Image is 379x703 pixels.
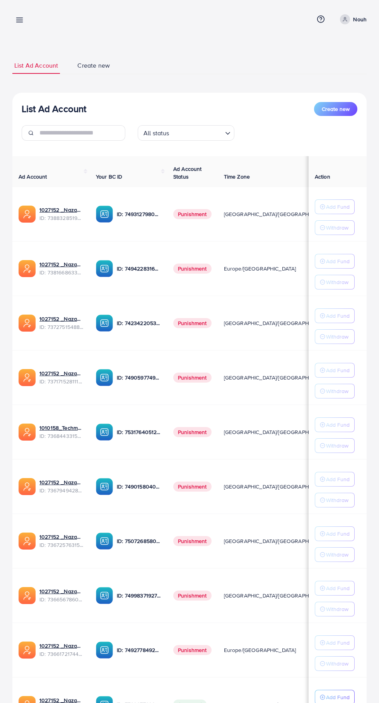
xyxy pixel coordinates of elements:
img: ic-ads-acc.e4c84228.svg [19,260,36,277]
span: ID: 7388328519014645761 [39,214,84,222]
span: ID: 7367257631523782657 [39,541,84,549]
img: ic-ba-acc.ded83a64.svg [96,424,113,441]
span: Create new [77,61,110,70]
p: Add Fund [326,529,350,538]
p: Add Fund [326,202,350,211]
img: ic-ads-acc.e4c84228.svg [19,533,36,550]
button: Withdraw [315,329,355,344]
p: Withdraw [326,332,348,341]
p: Add Fund [326,420,350,429]
button: Withdraw [315,493,355,507]
p: Nouh [353,15,367,24]
span: Punishment [173,591,212,601]
span: Punishment [173,318,212,328]
span: [GEOGRAPHIC_DATA]/[GEOGRAPHIC_DATA] [224,483,331,490]
span: Punishment [173,209,212,219]
span: Punishment [173,482,212,492]
img: ic-ads-acc.e4c84228.svg [19,369,36,386]
img: ic-ads-acc.e4c84228.svg [19,642,36,659]
span: ID: 7381668633665093648 [39,269,84,276]
p: ID: 7494228316518858759 [117,264,161,273]
p: Withdraw [326,386,348,396]
span: List Ad Account [14,61,58,70]
span: [GEOGRAPHIC_DATA]/[GEOGRAPHIC_DATA] [224,374,331,381]
p: ID: 7499837192777400321 [117,591,161,600]
img: ic-ba-acc.ded83a64.svg [96,533,113,550]
div: <span class='underline'>1027152 _Nazaagency_003</span></br>7367949428067450896 [39,478,84,494]
p: Add Fund [326,257,350,266]
div: <span class='underline'>1027152 _Nazaagency_0051</span></br>7366567860828749825 [39,587,84,603]
button: Add Fund [315,526,355,541]
p: Add Fund [326,638,350,647]
span: Punishment [173,264,212,274]
span: ID: 7366172174454882305 [39,650,84,658]
span: [GEOGRAPHIC_DATA]/[GEOGRAPHIC_DATA] [224,537,331,545]
button: Withdraw [315,656,355,671]
img: ic-ads-acc.e4c84228.svg [19,424,36,441]
span: Your BC ID [96,173,123,180]
a: 1027152 _Nazaagency_04 [39,369,84,377]
p: Withdraw [326,604,348,614]
button: Create new [314,102,357,116]
img: ic-ba-acc.ded83a64.svg [96,642,113,659]
span: Punishment [173,536,212,546]
p: ID: 7493127980932333584 [117,209,161,219]
span: Punishment [173,645,212,655]
p: Withdraw [326,277,348,287]
span: Create new [322,105,350,113]
span: Punishment [173,373,212,383]
p: Add Fund [326,584,350,593]
span: Europe/[GEOGRAPHIC_DATA] [224,646,296,654]
p: Withdraw [326,223,348,232]
button: Withdraw [315,602,355,616]
p: ID: 7492778492849930241 [117,645,161,655]
p: Withdraw [326,441,348,450]
a: Nouh [337,14,367,24]
span: Action [315,173,330,180]
button: Add Fund [315,472,355,487]
button: Add Fund [315,199,355,214]
p: ID: 7507268580682137618 [117,536,161,546]
button: Withdraw [315,438,355,453]
div: <span class='underline'>1010158_Techmanistan pk acc_1715599413927</span></br>7368443315504726017 [39,424,84,440]
img: ic-ba-acc.ded83a64.svg [96,260,113,277]
span: All status [142,128,171,139]
span: [GEOGRAPHIC_DATA]/[GEOGRAPHIC_DATA] [224,210,331,218]
div: <span class='underline'>1027152 _Nazaagency_023</span></br>7381668633665093648 [39,260,84,276]
span: Europe/[GEOGRAPHIC_DATA] [224,265,296,272]
img: ic-ba-acc.ded83a64.svg [96,315,113,332]
button: Withdraw [315,384,355,398]
p: Add Fund [326,311,350,320]
img: ic-ba-acc.ded83a64.svg [96,587,113,604]
button: Withdraw [315,275,355,289]
button: Withdraw [315,220,355,235]
span: ID: 7372751548805726224 [39,323,84,331]
button: Add Fund [315,635,355,650]
div: <span class='underline'>1027152 _Nazaagency_04</span></br>7371715281112170513 [39,369,84,385]
p: Withdraw [326,659,348,668]
button: Add Fund [315,581,355,596]
button: Add Fund [315,417,355,432]
span: Punishment [173,427,212,437]
img: ic-ba-acc.ded83a64.svg [96,206,113,223]
input: Search for option [172,126,222,139]
p: ID: 7423422053648285697 [117,318,161,328]
span: [GEOGRAPHIC_DATA]/[GEOGRAPHIC_DATA] [224,592,331,599]
div: <span class='underline'>1027152 _Nazaagency_007</span></br>7372751548805726224 [39,315,84,331]
span: Ad Account [19,173,47,180]
p: Add Fund [326,475,350,484]
button: Add Fund [315,254,355,269]
button: Add Fund [315,308,355,323]
span: Ad Account Status [173,165,202,180]
p: ID: 7531764051207716871 [117,427,161,437]
p: Add Fund [326,693,350,702]
p: Add Fund [326,366,350,375]
img: ic-ads-acc.e4c84228.svg [19,206,36,223]
div: <span class='underline'>1027152 _Nazaagency_018</span></br>7366172174454882305 [39,642,84,658]
h3: List Ad Account [22,103,86,114]
div: <span class='underline'>1027152 _Nazaagency_019</span></br>7388328519014645761 [39,206,84,222]
a: 1027152 _Nazaagency_0051 [39,587,84,595]
span: ID: 7367949428067450896 [39,487,84,494]
button: Withdraw [315,547,355,562]
img: ic-ads-acc.e4c84228.svg [19,315,36,332]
